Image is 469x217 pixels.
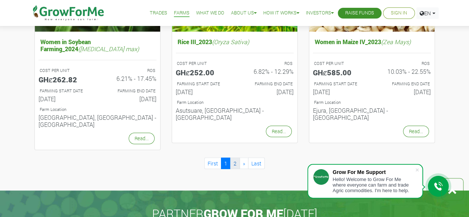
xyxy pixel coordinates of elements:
[176,68,229,77] h5: GHȼ252.00
[333,177,415,193] div: Hello! Welcome to Grow For Me where everyone can farm and trade Agric commodities. I'm here to help.
[196,9,224,17] a: What We Do
[379,81,430,87] p: FARMING END DATE
[176,88,229,95] h6: [DATE]
[176,36,294,47] h5: Rice III_2023
[314,99,430,106] p: Location of Farm
[243,160,245,167] span: »
[104,88,155,94] p: FARMING END DATE
[103,75,156,82] h6: 6.21% - 17.45%
[39,75,92,84] h5: GHȼ262.82
[40,68,91,74] p: COST PER UNIT
[313,107,431,121] h6: Ejura, [GEOGRAPHIC_DATA] - [GEOGRAPHIC_DATA]
[34,158,435,169] nav: Page Navigation
[177,81,228,87] p: FARMING START DATE
[263,9,299,17] a: How it Works
[78,45,139,53] i: ([MEDICAL_DATA] max)
[230,158,240,169] a: 2
[391,9,407,17] a: Sign In
[306,9,334,17] a: Investors
[174,9,189,17] a: Farms
[104,68,155,74] p: ROS
[333,169,415,175] div: Grow For Me Support
[103,95,156,102] h6: [DATE]
[177,60,228,67] p: COST PER UNIT
[231,9,257,17] a: About Us
[416,7,439,19] a: EN
[381,38,411,46] i: (Zea Mays)
[313,88,366,95] h6: [DATE]
[241,60,293,67] p: ROS
[248,158,265,169] a: Last
[39,114,156,128] h6: [GEOGRAPHIC_DATA], [GEOGRAPHIC_DATA] - [GEOGRAPHIC_DATA]
[204,158,221,169] a: First
[240,68,294,75] h6: 6.82% - 12.29%
[377,88,431,95] h6: [DATE]
[379,60,430,67] p: ROS
[403,126,429,137] a: Read...
[377,68,431,75] h6: 10.03% - 22.55%
[39,95,92,102] h6: [DATE]
[314,60,365,67] p: COST PER UNIT
[241,81,293,87] p: FARMING END DATE
[150,9,167,17] a: Trades
[345,9,374,17] a: Raise Funds
[129,133,155,144] a: Read...
[266,126,292,137] a: Read...
[314,81,365,87] p: FARMING START DATE
[40,106,155,113] p: Location of Farm
[212,38,249,46] i: (Oryza Sativa)
[313,68,366,77] h5: GHȼ585.00
[39,36,156,54] h5: Women in Soybean Farming_2024
[40,88,91,94] p: FARMING START DATE
[176,107,294,121] h6: Asutsuare, [GEOGRAPHIC_DATA] - [GEOGRAPHIC_DATA]
[177,99,293,106] p: Location of Farm
[240,88,294,95] h6: [DATE]
[313,36,431,47] h5: Women in Maize IV_2023
[221,158,231,169] a: 1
